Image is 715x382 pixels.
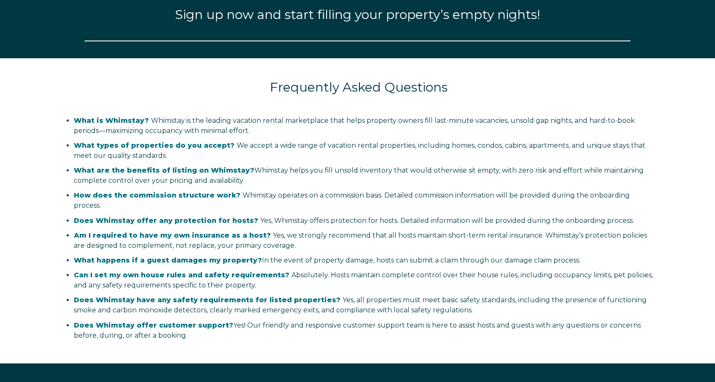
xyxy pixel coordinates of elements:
[74,256,580,264] span: In the event of property damage, hosts can submit a claim through our damage claim process.
[74,141,645,160] span: We accept a wide range of vacation rental properties, including homes, condos, cabins, apartments...
[74,166,254,174] strong: What are the benefits of listing on Whimstay?
[74,296,647,314] span: Yes, all properties must meet basic safety standards, including the presence of functioning smoke...
[74,191,240,199] span: How does the commission structure work?
[74,116,149,125] span: What is Whimstay?
[74,166,644,184] span: Whimstay helps you fill unsold inventory that would otherwise sit empty, with zero risk and effor...
[270,79,448,95] span: Frequently Asked Questions
[74,321,233,329] strong: Does Whimstay offer customer support?
[74,271,289,279] span: Can I set my own house rules and safety requirements?
[74,321,641,339] span: Yes! Our friendly and responsive customer support team is here to assist hosts and guests with an...
[175,7,540,22] span: Sign up now and start filling your property’s empty nights!
[74,141,235,149] span: What types of properties do you accept?
[74,191,630,209] span: Whimstay operates on a commission basis. Detailed commission information will be provided during ...
[74,217,258,225] span: Does Whimstay offer any protection for hosts?
[74,231,271,239] span: Am I required to have my own insurance as a host?
[74,217,634,225] span: Yes, Whimstay offers protection for hosts. Detailed information will be provided during the onboa...
[74,256,262,264] strong: What happens if a guest damages my property?
[74,116,635,135] span: Whimstay is the leading vacation rental marketplace that helps property owners fill last-minute v...
[74,231,647,249] span: Yes, we strongly recommend that all hosts maintain short-term rental insurance. Whimstay’s protec...
[74,271,653,289] span: Absolutely. Hosts maintain complete control over their house rules, including occupancy limits, p...
[74,296,340,304] span: Does Whimstay have any safety requirements for listed properties?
